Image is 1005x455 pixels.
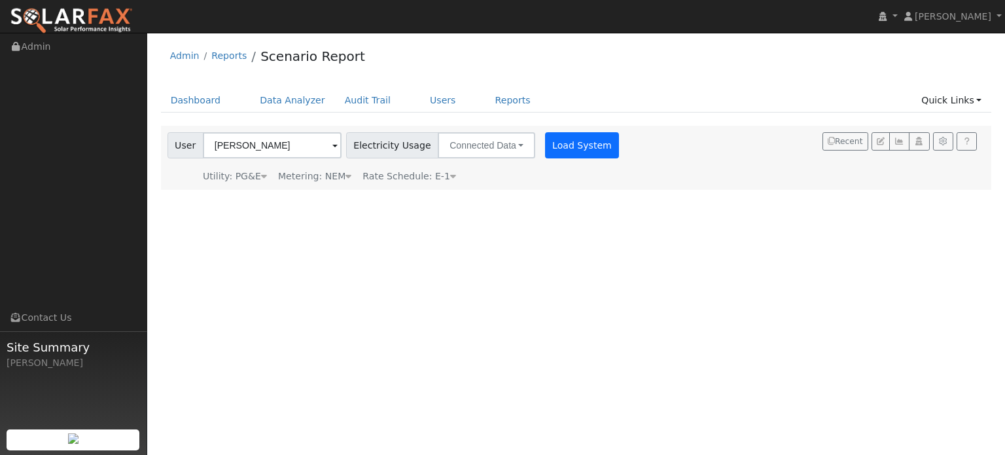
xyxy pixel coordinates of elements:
[7,356,140,370] div: [PERSON_NAME]
[889,132,909,151] button: Multi-Series Graph
[7,338,140,356] span: Site Summary
[278,170,351,183] div: Metering: NEM
[10,7,133,35] img: SolarFax
[909,132,929,151] button: Login As
[167,132,203,158] span: User
[250,88,335,113] a: Data Analyzer
[438,132,535,158] button: Connected Data
[335,88,400,113] a: Audit Trail
[420,88,466,113] a: Users
[915,11,991,22] span: [PERSON_NAME]
[68,433,79,444] img: retrieve
[485,88,540,113] a: Reports
[362,171,456,181] span: Alias: HE1
[260,48,365,64] a: Scenario Report
[161,88,231,113] a: Dashboard
[545,132,620,158] button: Load System
[822,132,868,151] button: Recent
[203,132,342,158] input: Select a User
[211,50,247,61] a: Reports
[346,132,438,158] span: Electricity Usage
[911,88,991,113] a: Quick Links
[170,50,200,61] a: Admin
[203,170,267,183] div: Utility: PG&E
[933,132,953,151] button: Settings
[957,132,977,151] a: Help Link
[872,132,890,151] button: Edit User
